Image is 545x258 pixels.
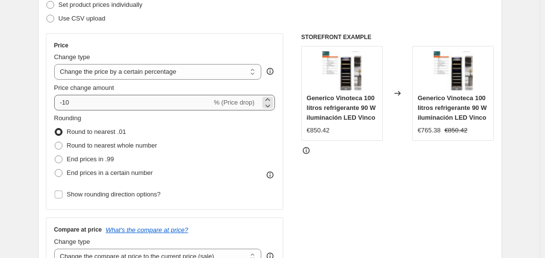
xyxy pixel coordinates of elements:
[418,126,440,135] div: €765.38
[54,42,68,49] h3: Price
[54,84,114,91] span: Price change amount
[67,155,114,163] span: End prices in .99
[54,238,90,245] span: Change type
[265,66,275,76] div: help
[214,99,254,106] span: % (Price drop)
[434,51,473,90] img: 61f-eb13CDL._AC_SL1087_80x.jpg
[54,95,212,110] input: -15
[106,226,189,234] button: What's the compare at price?
[67,169,153,176] span: End prices in a certain number
[67,191,161,198] span: Show rounding direction options?
[59,1,143,8] span: Set product prices individually
[54,226,102,234] h3: Compare at price
[54,114,82,122] span: Rounding
[301,33,494,41] h6: STOREFRONT EXAMPLE
[307,94,376,121] span: Generico Vinoteca 100 litros refrigerante 90 W iluminación LED Vinco
[59,15,105,22] span: Use CSV upload
[67,128,126,135] span: Round to nearest .01
[418,94,487,121] span: Generico Vinoteca 100 litros refrigerante 90 W iluminación LED Vinco
[307,126,330,135] div: €850.42
[444,126,467,135] strike: €850.42
[54,53,90,61] span: Change type
[67,142,157,149] span: Round to nearest whole number
[322,51,361,90] img: 61f-eb13CDL._AC_SL1087_80x.jpg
